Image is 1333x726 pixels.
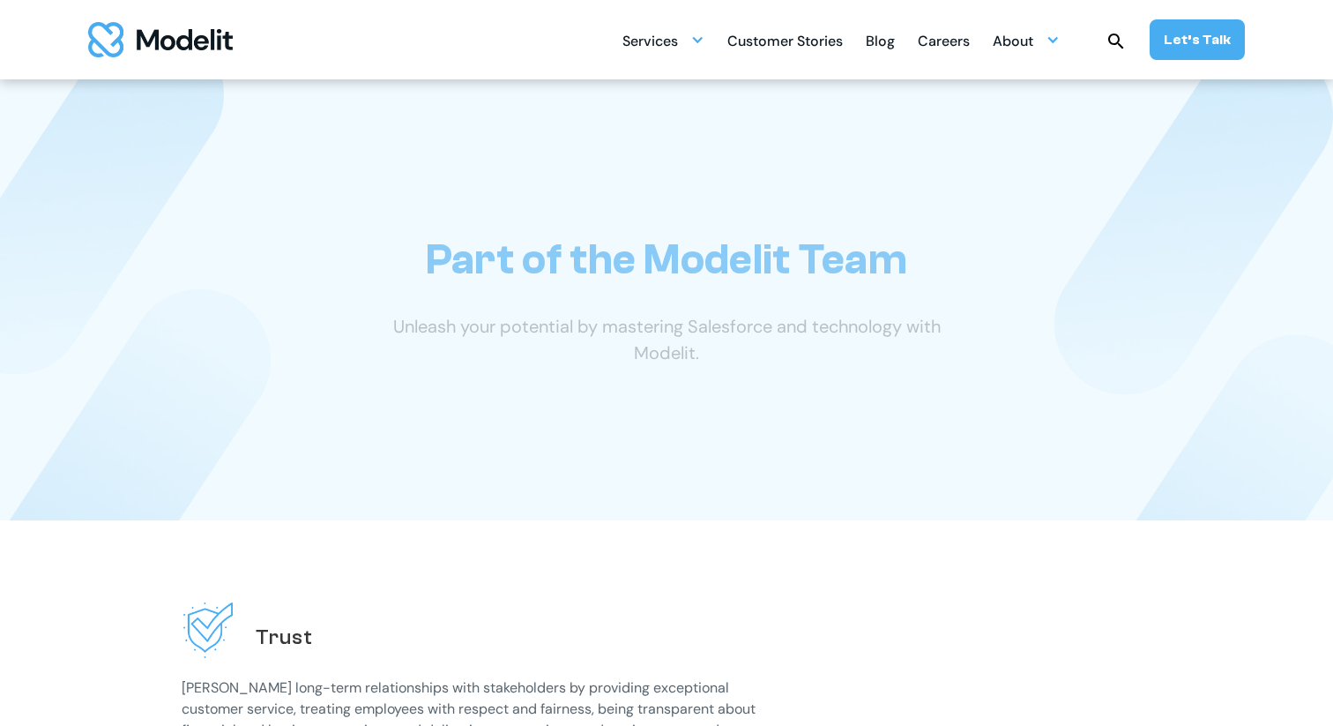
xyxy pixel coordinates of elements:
h1: Part of the Modelit Team [426,235,907,285]
div: About [993,23,1060,57]
div: Let’s Talk [1164,30,1231,49]
a: Blog [866,23,895,57]
h2: Trust [256,624,313,651]
div: Services [622,26,678,60]
div: Careers [918,26,970,60]
a: Let’s Talk [1150,19,1245,60]
div: Customer Stories [727,26,843,60]
div: Services [622,23,704,57]
a: Careers [918,23,970,57]
a: Customer Stories [727,23,843,57]
div: About [993,26,1033,60]
div: Blog [866,26,895,60]
a: home [88,22,233,57]
p: Unleash your potential by mastering Salesforce and technology with Modelit. [362,313,971,366]
img: modelit logo [88,22,233,57]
